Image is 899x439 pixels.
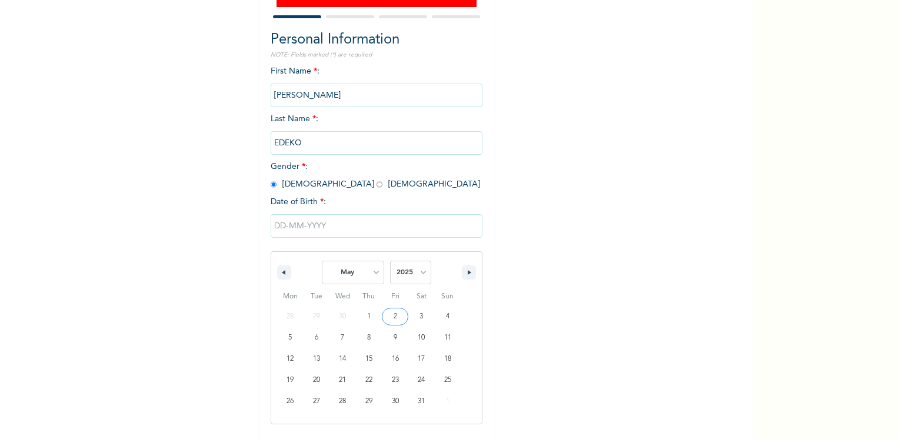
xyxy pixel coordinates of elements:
span: 23 [392,370,399,391]
button: 25 [434,370,461,391]
span: 5 [288,327,292,348]
span: 12 [287,348,294,370]
button: 19 [277,370,304,391]
span: 28 [339,391,346,412]
span: 2 [394,306,397,327]
button: 1 [356,306,382,327]
span: 22 [365,370,372,391]
button: 23 [382,370,408,391]
button: 31 [408,391,435,412]
button: 11 [434,327,461,348]
span: 31 [418,391,425,412]
span: 21 [339,370,346,391]
span: 4 [446,306,449,327]
button: 6 [304,327,330,348]
span: 10 [418,327,425,348]
span: 25 [444,370,451,391]
span: First Name : [271,67,482,99]
span: 17 [418,348,425,370]
span: 29 [365,391,372,412]
button: 18 [434,348,461,370]
span: 26 [287,391,294,412]
span: 6 [315,327,318,348]
button: 24 [408,370,435,391]
span: Wed [329,287,356,306]
button: 17 [408,348,435,370]
h2: Personal Information [271,29,482,51]
span: Sat [408,287,435,306]
span: 18 [444,348,451,370]
button: 22 [356,370,382,391]
span: 7 [341,327,344,348]
span: 30 [392,391,399,412]
input: Enter your first name [271,84,482,107]
button: 10 [408,327,435,348]
span: Mon [277,287,304,306]
span: Fri [382,287,408,306]
button: 9 [382,327,408,348]
span: 9 [394,327,397,348]
button: 5 [277,327,304,348]
span: Date of Birth : [271,196,326,208]
input: DD-MM-YYYY [271,214,482,238]
input: Enter your last name [271,131,482,155]
button: 28 [329,391,356,412]
button: 21 [329,370,356,391]
button: 29 [356,391,382,412]
span: 14 [339,348,346,370]
button: 8 [356,327,382,348]
span: 11 [444,327,451,348]
button: 26 [277,391,304,412]
span: 19 [287,370,294,391]
button: 14 [329,348,356,370]
span: 13 [313,348,320,370]
p: NOTE: Fields marked (*) are required [271,51,482,59]
button: 12 [277,348,304,370]
span: 24 [418,370,425,391]
span: 27 [313,391,320,412]
button: 13 [304,348,330,370]
button: 15 [356,348,382,370]
span: Thu [356,287,382,306]
span: Tue [304,287,330,306]
button: 4 [434,306,461,327]
span: 3 [419,306,423,327]
button: 30 [382,391,408,412]
span: Sun [434,287,461,306]
button: 20 [304,370,330,391]
span: Gender : [DEMOGRAPHIC_DATA] [DEMOGRAPHIC_DATA] [271,162,480,188]
button: 2 [382,306,408,327]
span: 16 [392,348,399,370]
span: 1 [367,306,371,327]
button: 7 [329,327,356,348]
span: 20 [313,370,320,391]
span: 8 [367,327,371,348]
button: 3 [408,306,435,327]
button: 27 [304,391,330,412]
span: Last Name : [271,115,482,147]
button: 16 [382,348,408,370]
span: 15 [365,348,372,370]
